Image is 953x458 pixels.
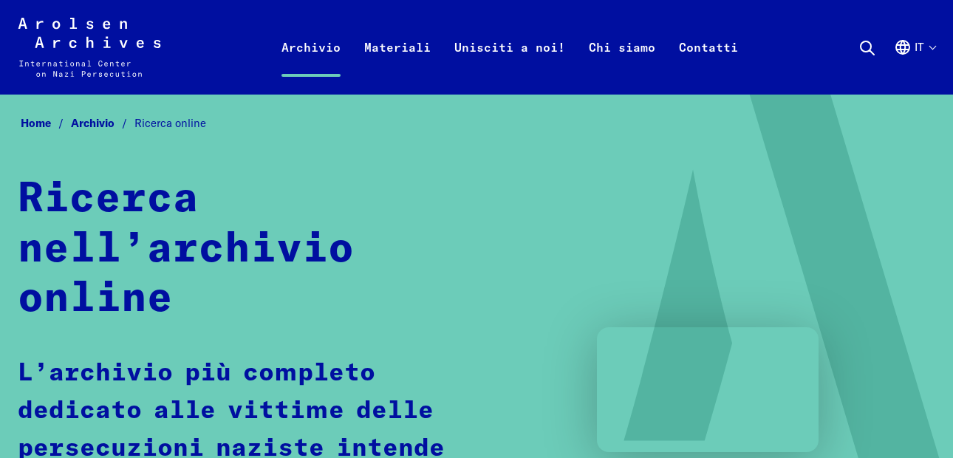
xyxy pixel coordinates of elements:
button: Italiano, selezione lingua [894,38,935,92]
a: Archivio [71,116,134,130]
nav: Breadcrumb [18,112,935,134]
strong: Ricerca nell’archivio online [18,179,354,320]
a: Chi siamo [577,35,667,95]
a: Home [21,116,71,130]
a: Unisciti a noi! [443,35,577,95]
a: Contatti [667,35,750,95]
a: Materiali [352,35,443,95]
nav: Primaria [270,18,750,77]
a: Archivio [270,35,352,95]
span: Ricerca online [134,116,206,130]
